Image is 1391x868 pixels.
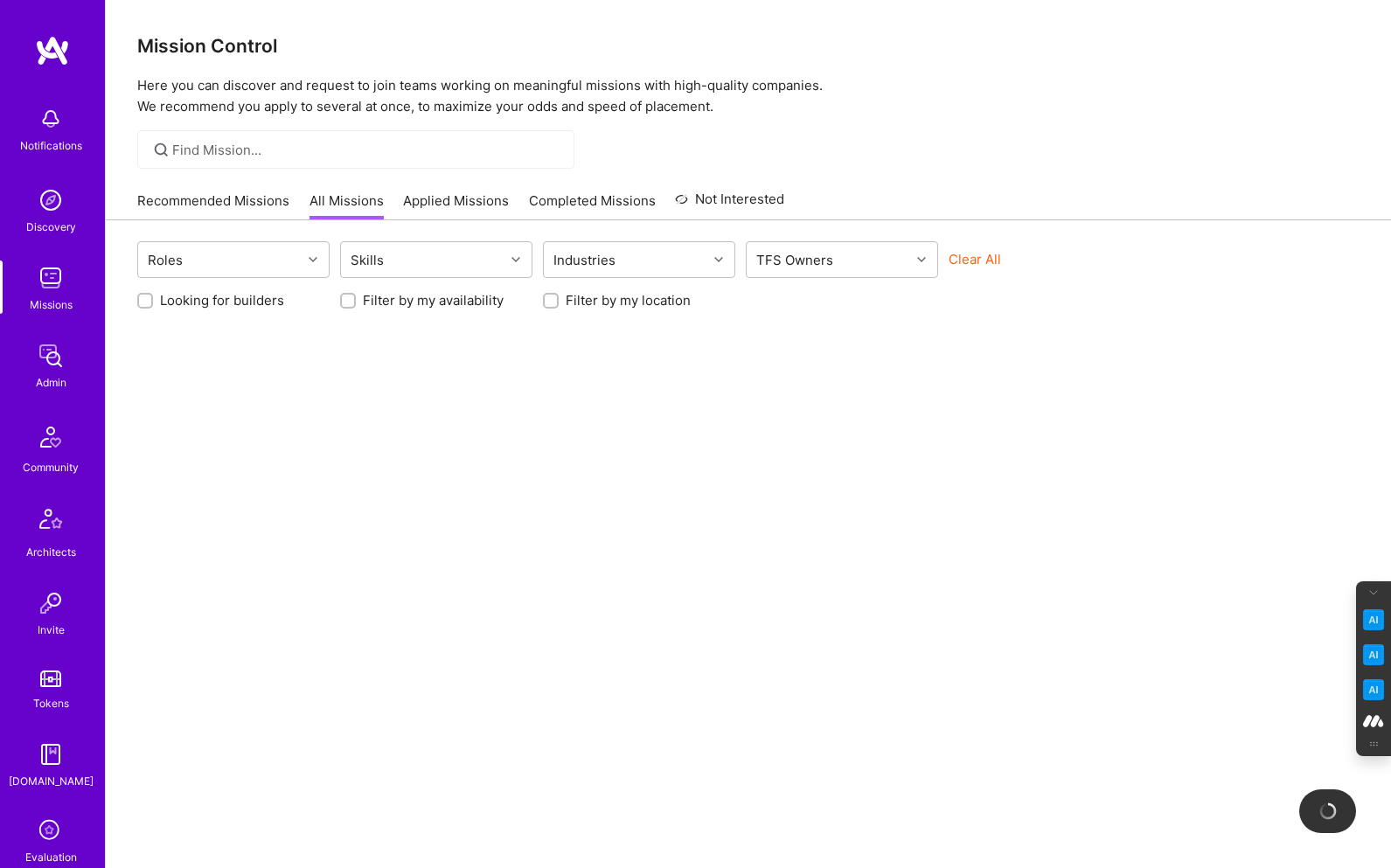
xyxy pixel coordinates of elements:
div: Community [23,458,79,476]
img: loading [1318,802,1338,821]
img: Jargon Buster icon [1363,679,1384,700]
img: logo [35,35,70,66]
a: Applied Missions [403,191,509,220]
div: Tokens [33,694,69,712]
img: Key Point Extractor icon [1363,609,1384,630]
p: Here you can discover and request to join teams working on meaningful missions with high-quality ... [137,75,1360,117]
img: Community [30,416,72,458]
div: Architects [26,543,76,561]
img: Email Tone Analyzer icon [1363,644,1384,665]
a: Not Interested [675,189,784,220]
input: Find Mission... [172,141,561,159]
img: guide book [33,737,68,772]
i: icon Chevron [309,255,317,264]
div: Skills [346,247,388,273]
i: icon Chevron [917,255,926,264]
div: Industries [549,247,620,273]
a: Recommended Missions [137,191,289,220]
label: Filter by my availability [363,291,504,309]
i: icon Chevron [714,255,723,264]
img: Architects [30,501,72,543]
a: All Missions [309,191,384,220]
img: discovery [33,183,68,218]
h3: Mission Control [137,35,1360,57]
img: teamwork [33,260,68,295]
div: Roles [143,247,187,273]
img: tokens [40,670,61,687]
div: [DOMAIN_NAME] [9,772,94,790]
div: Invite [38,621,65,639]
img: Invite [33,586,68,621]
i: icon Chevron [511,255,520,264]
div: Evaluation [25,848,77,866]
img: admin teamwork [33,338,68,373]
i: icon SearchGrey [151,140,171,160]
div: Discovery [26,218,76,236]
label: Looking for builders [160,291,284,309]
i: icon SelectionTeam [34,815,67,848]
div: Missions [30,295,73,314]
button: Clear All [949,250,1001,268]
div: Notifications [20,136,82,155]
div: Admin [36,373,66,392]
img: bell [33,101,68,136]
div: TFS Owners [752,247,838,273]
label: Filter by my location [566,291,691,309]
a: Completed Missions [529,191,656,220]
